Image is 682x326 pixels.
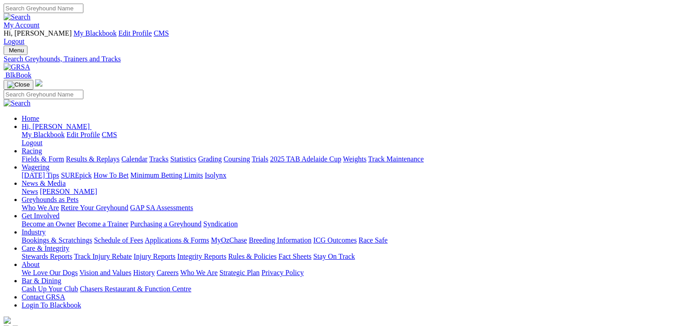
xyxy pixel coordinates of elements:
a: Become an Owner [22,220,75,228]
a: Edit Profile [119,29,152,37]
div: About [22,269,678,277]
a: Stay On Track [313,253,355,260]
a: News & Media [22,179,66,187]
a: Hi, [PERSON_NAME] [22,123,92,130]
a: My Blackbook [73,29,117,37]
a: Who We Are [22,204,59,211]
a: Wagering [22,163,50,171]
button: Toggle navigation [4,80,33,90]
a: My Blackbook [22,131,65,138]
a: We Love Our Dogs [22,269,78,276]
a: Stewards Reports [22,253,72,260]
a: Statistics [170,155,197,163]
div: Wagering [22,171,678,179]
a: Minimum Betting Limits [130,171,203,179]
img: GRSA [4,63,30,71]
a: Careers [156,269,179,276]
a: [DATE] Tips [22,171,59,179]
a: Breeding Information [249,236,311,244]
span: BlkBook [5,71,32,79]
a: [PERSON_NAME] [40,188,97,195]
a: Home [22,115,39,122]
a: Grading [198,155,222,163]
a: News [22,188,38,195]
a: CMS [154,29,169,37]
a: Login To Blackbook [22,301,81,309]
span: Menu [9,47,24,54]
a: Isolynx [205,171,226,179]
img: logo-grsa-white.png [4,317,11,324]
input: Search [4,90,83,99]
a: Strategic Plan [220,269,260,276]
div: Get Involved [22,220,678,228]
a: Fields & Form [22,155,64,163]
a: Logout [22,139,42,147]
input: Search [4,4,83,13]
a: Coursing [224,155,250,163]
a: Cash Up Your Club [22,285,78,293]
a: Track Injury Rebate [74,253,132,260]
a: 2025 TAB Adelaide Cup [270,155,341,163]
a: Logout [4,37,24,45]
a: Industry [22,228,46,236]
div: Hi, [PERSON_NAME] [22,131,678,147]
a: ICG Outcomes [313,236,357,244]
a: Applications & Forms [145,236,209,244]
div: My Account [4,29,678,46]
a: Who We Are [180,269,218,276]
a: Retire Your Greyhound [61,204,128,211]
a: Syndication [203,220,238,228]
a: Results & Replays [66,155,119,163]
a: GAP SA Assessments [130,204,193,211]
a: Contact GRSA [22,293,65,301]
a: Tracks [149,155,169,163]
a: Fact Sheets [279,253,311,260]
a: Get Involved [22,212,60,220]
img: Search [4,99,31,107]
a: History [133,269,155,276]
a: About [22,261,40,268]
a: Injury Reports [133,253,175,260]
a: Purchasing a Greyhound [130,220,201,228]
img: logo-grsa-white.png [35,79,42,87]
a: Bookings & Scratchings [22,236,92,244]
div: Greyhounds as Pets [22,204,678,212]
div: Racing [22,155,678,163]
div: Bar & Dining [22,285,678,293]
a: Bar & Dining [22,277,61,285]
a: Chasers Restaurant & Function Centre [80,285,191,293]
a: Weights [343,155,366,163]
a: Privacy Policy [261,269,304,276]
a: SUREpick [61,171,92,179]
div: Industry [22,236,678,244]
a: Trials [252,155,268,163]
img: Close [7,81,30,88]
a: CMS [102,131,117,138]
a: Integrity Reports [177,253,226,260]
a: BlkBook [4,71,32,79]
img: Search [4,13,31,21]
div: Care & Integrity [22,253,678,261]
a: Schedule of Fees [94,236,143,244]
a: Search Greyhounds, Trainers and Tracks [4,55,678,63]
a: Care & Integrity [22,244,69,252]
button: Toggle navigation [4,46,27,55]
a: Vision and Values [79,269,131,276]
div: News & Media [22,188,678,196]
a: Become a Trainer [77,220,128,228]
a: Racing [22,147,42,155]
a: My Account [4,21,40,29]
a: Race Safe [358,236,387,244]
a: Calendar [121,155,147,163]
a: Edit Profile [67,131,100,138]
a: Track Maintenance [368,155,424,163]
span: Hi, [PERSON_NAME] [22,123,90,130]
a: MyOzChase [211,236,247,244]
a: Rules & Policies [228,253,277,260]
span: Hi, [PERSON_NAME] [4,29,72,37]
a: Greyhounds as Pets [22,196,78,203]
a: How To Bet [94,171,129,179]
